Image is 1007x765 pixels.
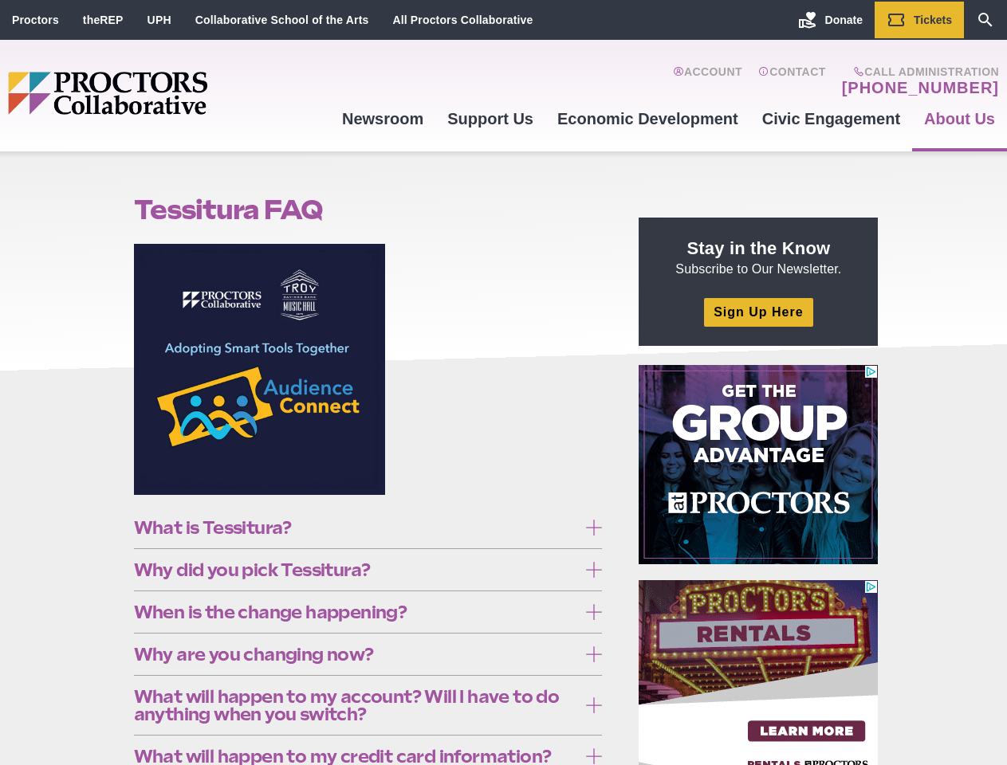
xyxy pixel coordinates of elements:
a: Economic Development [545,97,750,140]
a: Proctors [12,14,59,26]
span: Donate [825,14,863,26]
span: Call Administration [837,65,999,78]
a: Sign Up Here [704,298,812,326]
span: Why are you changing now? [134,645,578,663]
a: Contact [758,65,826,97]
a: Support Us [435,97,545,140]
span: What will happen to my account? Will I have to do anything when you switch? [134,688,578,723]
p: Subscribe to Our Newsletter. [658,237,859,278]
a: theREP [83,14,124,26]
a: Account [673,65,742,97]
h1: Tessitura FAQ [134,194,603,225]
a: Donate [786,2,875,38]
span: When is the change happening? [134,603,578,621]
a: Search [964,2,1007,38]
a: [PHONE_NUMBER] [842,78,999,97]
a: About Us [912,97,1007,140]
span: Why did you pick Tessitura? [134,561,578,579]
span: Tickets [914,14,952,26]
a: Newsroom [330,97,435,140]
strong: Stay in the Know [687,238,831,258]
a: UPH [148,14,171,26]
span: What is Tessitura? [134,519,578,536]
a: Collaborative School of the Arts [195,14,369,26]
img: Proctors logo [8,72,330,115]
iframe: Advertisement [639,365,878,564]
a: All Proctors Collaborative [392,14,533,26]
a: Civic Engagement [750,97,912,140]
span: What will happen to my credit card information? [134,747,578,765]
a: Tickets [875,2,964,38]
